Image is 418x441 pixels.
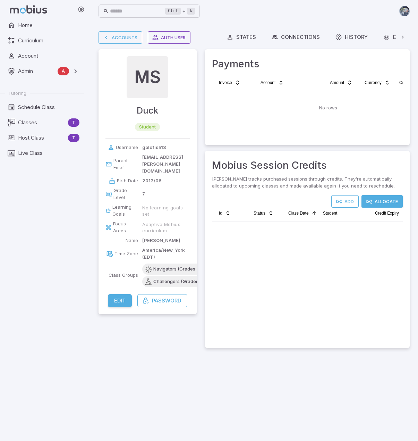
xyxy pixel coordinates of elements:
p: 2013/06 [142,177,162,184]
div: States [227,33,256,41]
p: No rows [319,105,337,111]
span: Live Class [18,149,79,157]
p: Focus Areas [113,220,138,234]
kbd: Ctrl [165,8,181,15]
button: Allocate [361,195,403,208]
button: Account [256,77,288,88]
span: Adaptive Mobius curriculum [142,221,190,234]
span: Navigators (Grades 4-6) [148,266,211,273]
span: Credit Expiry [375,210,399,216]
div: Connections [271,33,320,41]
button: Invoice [215,77,245,88]
button: Class Date [284,208,321,219]
div: MS [127,56,168,98]
p: Time Zone [114,250,138,257]
span: Classes [18,119,65,126]
p: Class Groups [109,272,138,279]
span: Challengers (Grades 7-9) [148,278,214,285]
span: T [68,134,79,141]
a: Accounts [99,31,142,44]
p: [PERSON_NAME] [142,237,180,244]
span: Curriculum [18,37,79,44]
button: Password [137,294,187,307]
span: T [68,119,79,126]
button: Auth User [148,31,190,44]
span: Amount [330,80,344,85]
button: Credit Expiry [371,208,403,219]
span: Host Class [18,134,65,142]
button: Edit [108,294,132,307]
span: Admin [18,67,55,75]
p: Parent Email [113,157,138,171]
span: No learning goals set [142,205,190,217]
button: Id [215,208,235,219]
span: Class Date [288,210,309,216]
span: Currency [365,80,382,85]
div: + [165,7,195,15]
p: [EMAIL_ADDRESS][PERSON_NAME][DOMAIN_NAME] [142,154,190,175]
p: Username [116,144,138,151]
button: Status [249,208,278,219]
button: Amount [326,77,357,88]
h3: Payments [212,56,403,72]
span: Id [219,210,222,216]
span: Invoice [219,80,232,85]
span: Status [254,210,265,216]
img: andrew.jpg [399,6,410,16]
p: Name [126,237,138,244]
p: Birth Date [117,177,138,184]
span: Tutoring [8,90,26,96]
span: Account [18,52,79,60]
h3: Mobius Session Credits [212,158,403,173]
button: Student [319,208,341,219]
p: [PERSON_NAME] tracks purchased sessions through credits. They're automatically allocated to upcom... [212,176,403,190]
h4: Duck [137,103,158,117]
p: Learning Goals [112,204,138,218]
span: Created [399,80,414,85]
span: Home [18,22,79,29]
button: Add [331,195,359,208]
p: America/New_York (EDT) [142,247,190,261]
span: student [135,124,160,131]
p: 7 [142,191,145,198]
span: Schedule Class [18,103,79,111]
p: goldfish13 [142,144,166,151]
div: Earned [383,33,413,41]
div: History [335,33,368,41]
kbd: k [187,8,195,15]
p: Grade Level [113,187,138,201]
span: Account [261,80,275,85]
span: A [58,68,69,75]
button: Currency [360,77,394,88]
span: Student [323,210,337,216]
